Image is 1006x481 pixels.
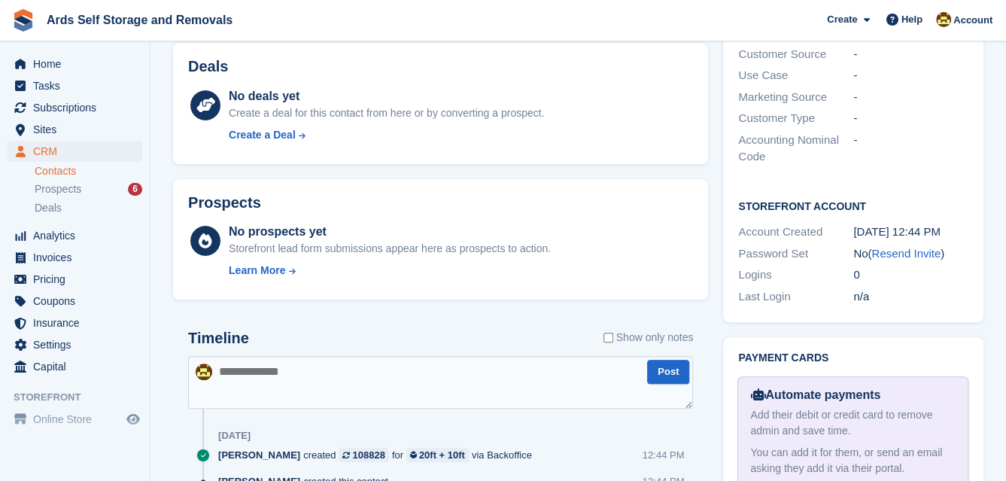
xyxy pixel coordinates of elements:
div: Learn More [229,263,285,279]
div: 12:44 PM [643,448,685,462]
a: Create a Deal [229,127,544,143]
img: Mark McFerran [936,12,951,27]
a: Resend Invite [871,247,941,260]
div: You can add it for them, or send an email asking they add it via their portal. [750,445,956,476]
h2: Prospects [188,194,261,212]
span: [PERSON_NAME] [218,448,300,462]
div: - [853,89,968,106]
div: [DATE] [218,430,251,442]
span: Pricing [33,269,123,290]
span: Create [827,12,857,27]
a: menu [8,247,142,268]
div: - [853,110,968,127]
a: menu [8,356,142,377]
a: menu [8,53,142,75]
span: Home [33,53,123,75]
div: No prospects yet [229,223,551,241]
div: n/a [853,288,968,306]
img: Mark McFerran [196,364,212,380]
span: Insurance [33,312,123,333]
h2: Timeline [188,330,249,347]
span: Sites [33,119,123,140]
div: Create a Deal [229,127,296,143]
a: menu [8,409,142,430]
div: Logins [738,266,853,284]
div: Use Case [738,67,853,84]
div: 6 [128,183,142,196]
span: Storefront [14,390,150,405]
a: 108828 [339,448,388,462]
div: Automate payments [750,386,956,404]
a: 20ft + 10ft [406,448,469,462]
a: menu [8,334,142,355]
a: Deals [35,200,142,216]
div: [DATE] 12:44 PM [853,224,968,241]
span: Tasks [33,75,123,96]
div: Account Created [738,224,853,241]
div: No deals yet [229,87,544,105]
a: Ards Self Storage and Removals [41,8,239,32]
a: Preview store [124,410,142,428]
h2: Deals [188,58,228,75]
h2: Storefront Account [738,198,968,213]
div: created for via Backoffice [218,448,539,462]
h2: Payment cards [738,352,968,364]
span: Settings [33,334,123,355]
span: Analytics [33,225,123,246]
div: Password Set [738,245,853,263]
a: menu [8,225,142,246]
a: Learn More [229,263,551,279]
span: ( ) [868,247,944,260]
a: menu [8,141,142,162]
div: Create a deal for this contact from here or by converting a prospect. [229,105,544,121]
div: Storefront lead form submissions appear here as prospects to action. [229,241,551,257]
div: 108828 [352,448,384,462]
a: Contacts [35,164,142,178]
a: menu [8,97,142,118]
a: menu [8,75,142,96]
div: 20ft + 10ft [419,448,465,462]
div: Customer Source [738,46,853,63]
a: Prospects 6 [35,181,142,197]
label: Show only notes [603,330,694,346]
div: Customer Type [738,110,853,127]
img: stora-icon-8386f47178a22dfd0bd8f6a31ec36ba5ce8667c1dd55bd0f319d3a0aa187defe.svg [12,9,35,32]
div: Marketing Source [738,89,853,106]
div: Add their debit or credit card to remove admin and save time. [750,407,956,439]
a: menu [8,269,142,290]
button: Post [647,360,689,385]
span: Prospects [35,182,81,196]
span: Online Store [33,409,123,430]
input: Show only notes [603,330,613,346]
div: Accounting Nominal Code [738,132,853,166]
span: CRM [33,141,123,162]
div: No [853,245,968,263]
span: Deals [35,201,62,215]
a: menu [8,312,142,333]
a: menu [8,119,142,140]
div: 0 [853,266,968,284]
span: Account [953,13,992,28]
span: Invoices [33,247,123,268]
div: - [853,132,968,166]
div: - [853,67,968,84]
a: menu [8,291,142,312]
span: Capital [33,356,123,377]
span: Coupons [33,291,123,312]
span: Help [901,12,922,27]
span: Subscriptions [33,97,123,118]
div: Last Login [738,288,853,306]
div: - [853,46,968,63]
